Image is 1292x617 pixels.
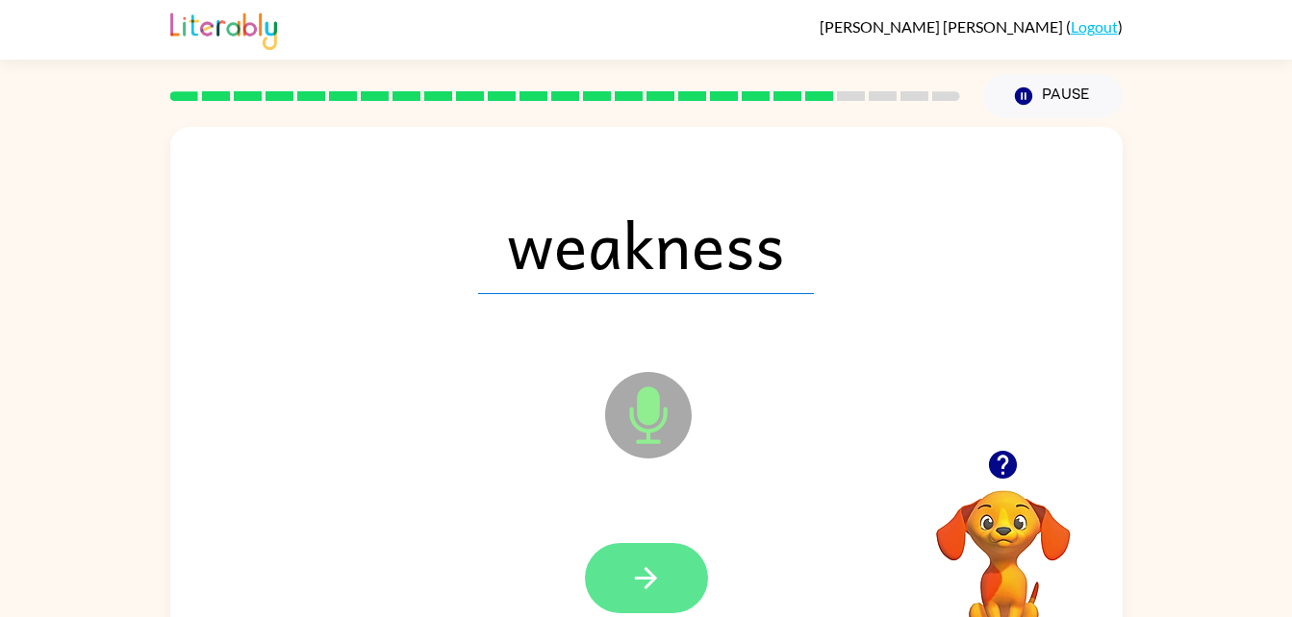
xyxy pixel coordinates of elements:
a: Logout [1071,17,1118,36]
img: Literably [170,8,277,50]
button: Pause [983,74,1123,118]
div: ( ) [820,17,1123,36]
span: [PERSON_NAME] [PERSON_NAME] [820,17,1066,36]
span: weakness [478,194,814,294]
